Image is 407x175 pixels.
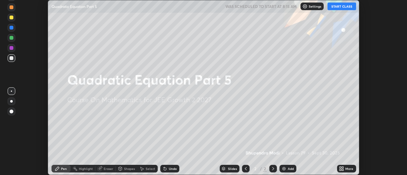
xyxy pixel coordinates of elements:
div: Slides [228,167,237,170]
div: Add [288,167,294,170]
div: / [260,167,262,171]
button: START CLASS [328,3,356,10]
img: class-settings-icons [302,4,307,9]
div: Undo [169,167,177,170]
div: Highlight [79,167,93,170]
div: 2 [252,167,259,171]
div: More [345,167,353,170]
div: Pen [61,167,67,170]
img: add-slide-button [281,166,286,171]
div: Select [146,167,155,170]
div: Shapes [124,167,135,170]
p: Settings [309,5,321,8]
div: 2 [263,166,267,172]
div: Eraser [104,167,113,170]
h5: WAS SCHEDULED TO START AT 8:15 AM [225,3,297,9]
p: Quadratic Equation Part 5 [52,4,97,9]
